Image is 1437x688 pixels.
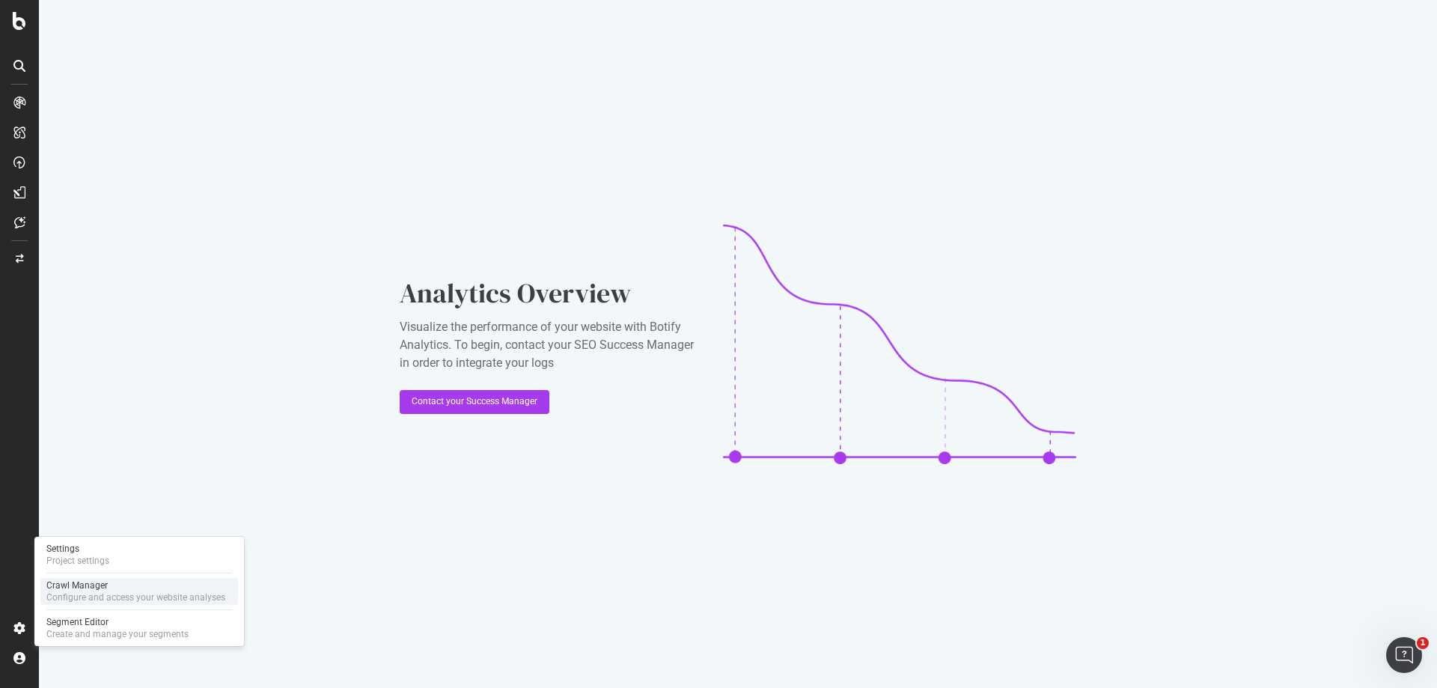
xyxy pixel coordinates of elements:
[40,578,238,605] a: Crawl ManagerConfigure and access your website analyses
[412,395,537,408] div: Contact your Success Manager
[40,615,238,642] a: Segment EditorCreate and manage your segments
[46,591,225,603] div: Configure and access your website analyses
[46,543,109,555] div: Settings
[46,628,189,640] div: Create and manage your segments
[400,275,699,312] div: Analytics Overview
[46,579,225,591] div: Crawl Manager
[1386,637,1422,673] iframe: Intercom live chat
[40,541,238,568] a: SettingsProject settings
[1417,637,1429,649] span: 1
[723,225,1076,464] img: CaL_T18e.png
[400,318,699,372] div: Visualize the performance of your website with Botify Analytics. To begin, contact your SEO Succe...
[400,390,549,414] button: Contact your Success Manager
[46,555,109,567] div: Project settings
[46,616,189,628] div: Segment Editor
